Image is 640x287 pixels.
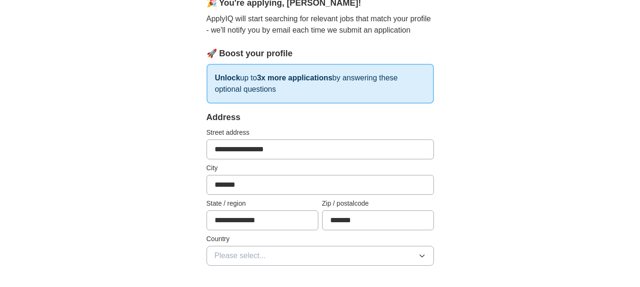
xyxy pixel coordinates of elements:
label: State / region [207,199,318,209]
span: Please select... [215,250,266,261]
strong: Unlock [215,74,240,82]
div: 🚀 Boost your profile [207,47,434,60]
p: ApplyIQ will start searching for relevant jobs that match your profile - we'll notify you by emai... [207,13,434,36]
label: Street address [207,128,434,138]
div: Address [207,111,434,124]
strong: 3x more applications [257,74,332,82]
p: up to by answering these optional questions [207,64,434,104]
label: Zip / postalcode [322,199,434,209]
button: Please select... [207,246,434,266]
label: City [207,163,434,173]
label: Country [207,234,434,244]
